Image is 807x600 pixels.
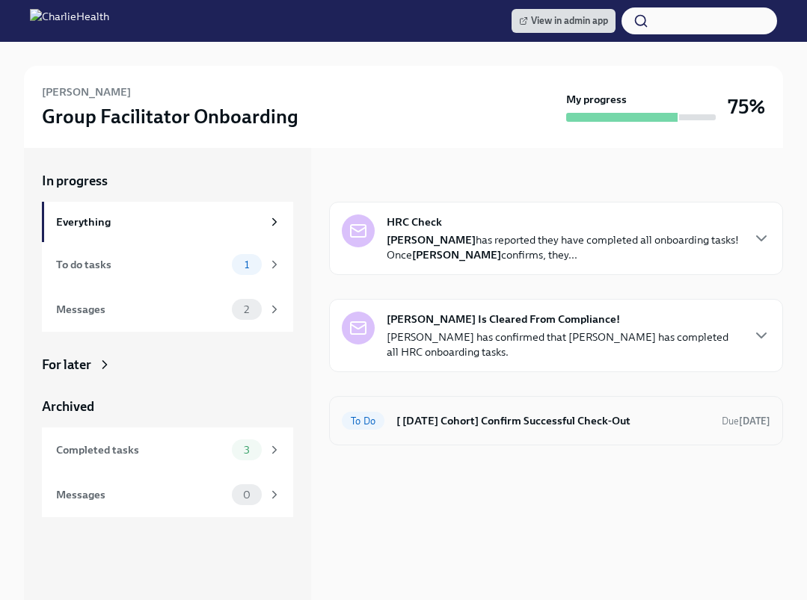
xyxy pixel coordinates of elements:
strong: [PERSON_NAME] Is Cleared From Compliance! [387,312,620,327]
span: View in admin app [519,13,608,28]
img: CharlieHealth [30,9,109,33]
p: [PERSON_NAME] has confirmed that [PERSON_NAME] has completed all HRC onboarding tasks. [387,330,740,359]
strong: [PERSON_NAME] [412,248,501,262]
a: View in admin app [512,9,616,33]
a: To do tasks1 [42,242,293,287]
span: September 20th, 2025 09:00 [722,414,770,428]
div: Messages [56,301,226,318]
a: Messages2 [42,287,293,332]
span: Due [722,415,770,427]
strong: [DATE] [739,415,770,427]
div: Messages [56,486,226,503]
a: Messages0 [42,472,293,517]
a: Completed tasks3 [42,427,293,472]
span: 3 [235,445,259,456]
h3: Group Facilitator Onboarding [42,103,298,130]
h6: [ [DATE] Cohort] Confirm Successful Check-Out [396,412,710,429]
span: To Do [342,415,384,427]
h3: 75% [728,93,765,120]
div: To do tasks [56,256,226,273]
span: 2 [235,304,258,315]
div: For later [42,356,91,374]
strong: My progress [566,92,627,107]
div: Completed tasks [56,442,226,458]
div: In progress [329,172,395,190]
a: Everything [42,202,293,242]
a: Archived [42,398,293,415]
div: Everything [56,214,262,230]
a: To Do[ [DATE] Cohort] Confirm Successful Check-OutDue[DATE] [342,409,770,433]
span: 1 [236,259,258,270]
p: has reported they have completed all onboarding tasks! Once confirms, they... [387,232,740,262]
strong: [PERSON_NAME] [387,233,476,247]
a: For later [42,356,293,374]
span: 0 [234,489,260,501]
h6: [PERSON_NAME] [42,84,131,100]
a: In progress [42,172,293,190]
strong: HRC Check [387,214,442,229]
